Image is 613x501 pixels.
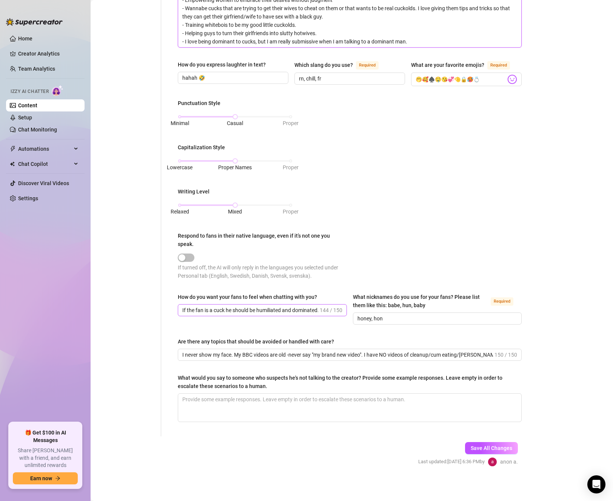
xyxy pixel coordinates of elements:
span: Share [PERSON_NAME] with a friend, and earn unlimited rewards [13,447,78,469]
label: Respond to fans in their native language, even if it’s not one you speak. [178,232,350,248]
span: anon a. [500,458,518,466]
div: How do you want your fans to feel when chatting with you? [178,293,317,301]
label: What are your favorite emojis? [411,60,518,70]
div: How do you express laughter in text? [178,60,266,69]
span: Last updated: [DATE] 6:36 PM by [418,458,485,465]
textarea: What would you say to someone who suspects he's not talking to the creator? Provide some example ... [178,394,521,422]
span: Required [356,61,379,70]
label: How do you want your fans to feel when chatting with you? [178,293,322,301]
label: Are there any topics that should be avoided or handled with care? [178,337,339,346]
span: Chat Copilot [18,158,72,170]
label: What nicknames do you use for your fans? Please list them like this: babe, hun, baby [353,293,522,309]
span: Proper Names [218,164,252,170]
span: Relaxed [171,209,189,215]
input: Are there any topics that should be avoided or handled with care? [182,351,493,359]
a: Team Analytics [18,66,55,72]
span: Save All Changes [471,445,512,451]
span: 150 / 150 [494,351,517,359]
input: Which slang do you use? [299,74,399,83]
input: What nicknames do you use for your fans? Please list them like this: babe, hun, baby [357,314,516,323]
span: Proper [283,120,299,126]
input: How do you express laughter in text? [182,74,282,82]
div: Are there any topics that should be avoided or handled with care? [178,337,334,346]
div: If turned off, the AI will only reply in the languages you selected under Personal tab (English, ... [178,263,350,280]
div: Writing Level [178,187,209,196]
img: svg%3e [507,74,517,84]
span: Required [491,297,513,306]
a: Discover Viral Videos [18,180,69,186]
img: Chat Copilot [10,161,15,167]
img: logo-BBDzfeDw.svg [6,18,63,26]
img: anon anonH [488,458,497,466]
button: Respond to fans in their native language, even if it’s not one you speak. [178,254,194,262]
span: Izzy AI Chatter [11,88,49,95]
a: Setup [18,114,32,121]
span: Earn now [30,475,52,481]
span: Mixed [228,209,242,215]
div: What nicknames do you use for your fans? Please list them like this: babe, hun, baby [353,293,488,309]
span: Lowercase [167,164,193,170]
a: Content [18,102,37,108]
label: Punctuation Style [178,99,226,107]
span: Required [487,61,510,70]
a: Creator Analytics [18,48,79,60]
span: Automations [18,143,72,155]
span: Minimal [171,120,189,126]
div: Open Intercom Messenger [587,475,605,493]
input: How do you want your fans to feel when chatting with you? [182,306,318,314]
span: Proper [283,209,299,215]
span: arrow-right [55,476,60,481]
a: Chat Monitoring [18,127,57,133]
label: Writing Level [178,187,215,196]
button: Earn nowarrow-right [13,472,78,484]
label: Capitalization Style [178,143,230,152]
div: Which slang do you use? [294,61,353,69]
div: Capitalization Style [178,143,225,152]
span: Proper [283,164,299,170]
span: 144 / 150 [320,306,342,314]
div: What would you say to someone who suspects he's not talking to the creator? Provide some example ... [178,374,516,390]
input: What are your favorite emojis? [416,74,506,84]
span: 🎁 Get $100 in AI Messages [13,429,78,444]
img: AI Chatter [52,85,63,96]
button: Save All Changes [465,442,518,454]
div: What are your favorite emojis? [411,61,484,69]
span: Casual [227,120,243,126]
a: Settings [18,195,38,201]
div: Respond to fans in their native language, even if it’s not one you speak. [178,232,345,248]
label: Which slang do you use? [294,60,387,70]
label: How do you express laughter in text? [178,60,271,69]
label: What would you say to someone who suspects he's not talking to the creator? Provide some example ... [178,374,522,390]
span: thunderbolt [10,146,16,152]
div: Punctuation Style [178,99,220,107]
a: Home [18,36,32,42]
